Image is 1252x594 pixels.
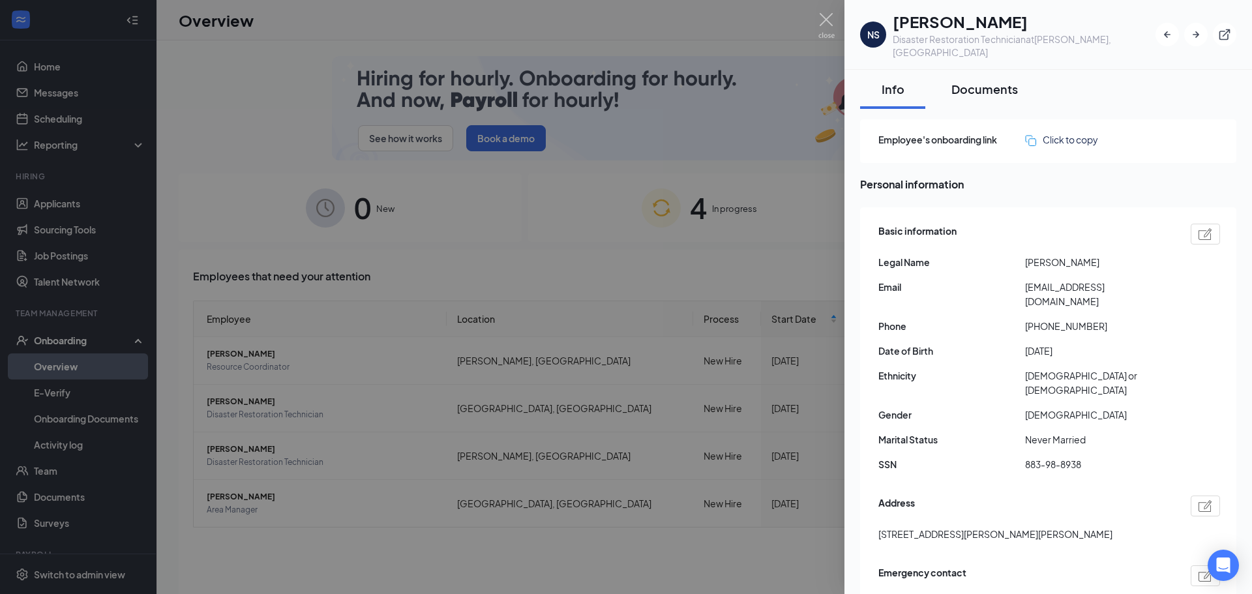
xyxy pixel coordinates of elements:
span: 883-98-8938 [1025,457,1172,471]
span: Ethnicity [878,368,1025,383]
span: Employee's onboarding link [878,132,1025,147]
div: Open Intercom Messenger [1208,550,1239,581]
span: Email [878,280,1025,294]
button: ArrowLeftNew [1155,23,1179,46]
span: Legal Name [878,255,1025,269]
span: Emergency contact [878,565,966,586]
div: Documents [951,81,1018,97]
span: Date of Birth [878,344,1025,358]
span: [PERSON_NAME] [1025,255,1172,269]
button: ArrowRight [1184,23,1208,46]
div: NS [867,28,880,41]
svg: ArrowLeftNew [1161,28,1174,41]
span: [PHONE_NUMBER] [1025,319,1172,333]
span: Marital Status [878,432,1025,447]
button: ExternalLink [1213,23,1236,46]
span: Gender [878,408,1025,422]
span: [DEMOGRAPHIC_DATA] [1025,408,1172,422]
span: Address [878,496,915,516]
span: [STREET_ADDRESS][PERSON_NAME][PERSON_NAME] [878,527,1112,541]
span: Never Married [1025,432,1172,447]
span: [EMAIL_ADDRESS][DOMAIN_NAME] [1025,280,1172,308]
img: click-to-copy.71757273a98fde459dfc.svg [1025,135,1036,146]
span: Basic information [878,224,957,245]
span: [DEMOGRAPHIC_DATA] or [DEMOGRAPHIC_DATA] [1025,368,1172,397]
span: [DATE] [1025,344,1172,358]
span: Personal information [860,176,1236,192]
span: SSN [878,457,1025,471]
svg: ExternalLink [1218,28,1231,41]
div: Info [873,81,912,97]
h1: [PERSON_NAME] [893,10,1155,33]
button: Click to copy [1025,132,1098,147]
div: Disaster Restoration Technician at [PERSON_NAME], [GEOGRAPHIC_DATA] [893,33,1155,59]
span: Phone [878,319,1025,333]
svg: ArrowRight [1189,28,1202,41]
